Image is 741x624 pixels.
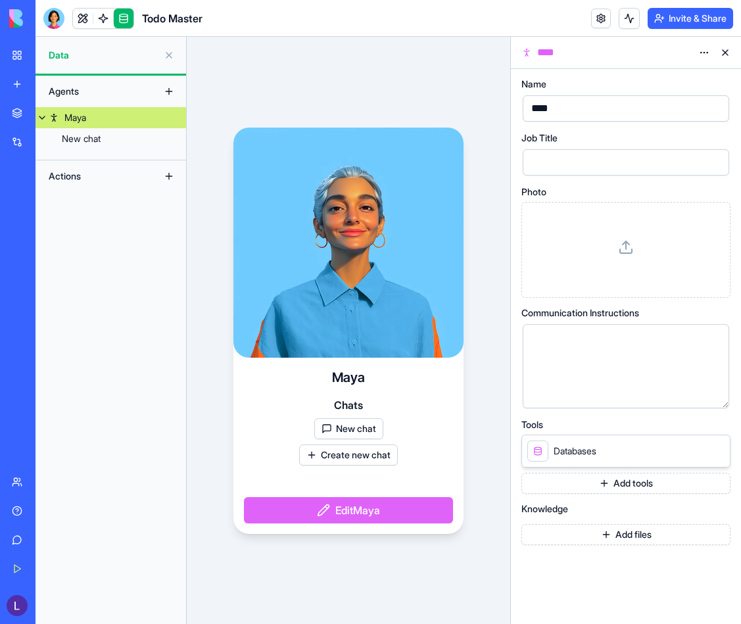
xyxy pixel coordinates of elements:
span: Tools [521,420,543,429]
button: Add tools [521,473,730,494]
button: Add files [521,524,730,545]
span: Knowledge [521,504,568,514]
span: Name [521,80,546,89]
div: Maya [64,111,86,124]
a: New chat [36,128,186,149]
button: Create new chat [299,444,398,466]
div: Actions [42,166,147,187]
span: Databases [554,444,596,458]
span: Photo [521,187,546,197]
span: Chats [334,397,363,413]
div: New chat [62,132,101,145]
a: Maya [36,107,186,128]
div: Agents [42,81,147,102]
button: Invite & Share [648,8,733,29]
span: Data [49,49,158,62]
img: logo [9,9,91,28]
button: EditMaya [244,497,453,523]
span: Communication Instructions [521,308,639,318]
button: New chat [314,418,383,439]
h4: Maya [332,368,365,387]
span: Job Title [521,133,558,143]
span: Todo Master [142,11,203,26]
img: ACg8ocIkPHe-c6Z4167EL9fDX8-ZQE8g2Ak-hjCPzNOIFxXLDkKRyg=s96-c [7,595,28,616]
